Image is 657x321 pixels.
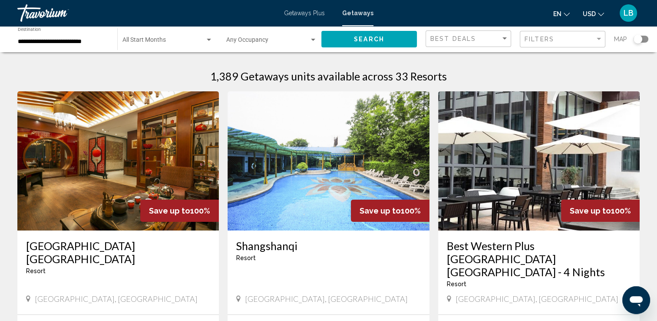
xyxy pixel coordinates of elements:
[236,254,256,261] span: Resort
[210,70,447,83] h1: 1,389 Getaways units available across 33 Resorts
[430,35,476,42] span: Best Deals
[617,4,640,22] button: User Menu
[447,281,466,288] span: Resort
[561,200,640,222] div: 100%
[553,10,561,17] span: en
[614,33,627,45] span: Map
[35,294,198,304] span: [GEOGRAPHIC_DATA], [GEOGRAPHIC_DATA]
[570,206,611,215] span: Save up to
[284,10,325,17] a: Getaways Plus
[236,239,420,252] a: Shangshanqi
[583,7,604,20] button: Change currency
[525,36,554,43] span: Filters
[17,4,275,22] a: Travorium
[360,206,401,215] span: Save up to
[149,206,190,215] span: Save up to
[430,35,508,43] mat-select: Sort by
[624,9,634,17] span: LB
[553,7,570,20] button: Change language
[583,10,596,17] span: USD
[245,294,408,304] span: [GEOGRAPHIC_DATA], [GEOGRAPHIC_DATA]
[140,200,219,222] div: 100%
[354,36,384,43] span: Search
[342,10,373,17] a: Getaways
[321,31,417,47] button: Search
[26,267,46,274] span: Resort
[26,239,210,265] a: [GEOGRAPHIC_DATA] [GEOGRAPHIC_DATA]
[520,30,605,48] button: Filter
[447,239,631,278] a: Best Western Plus [GEOGRAPHIC_DATA] [GEOGRAPHIC_DATA] - 4 Nights
[228,91,429,231] img: DA10O01X.jpg
[456,294,618,304] span: [GEOGRAPHIC_DATA], [GEOGRAPHIC_DATA]
[438,91,640,231] img: RL21O01X.jpg
[622,286,650,314] iframe: Button to launch messaging window
[351,200,429,222] div: 100%
[17,91,219,231] img: DJ21O01X.jpg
